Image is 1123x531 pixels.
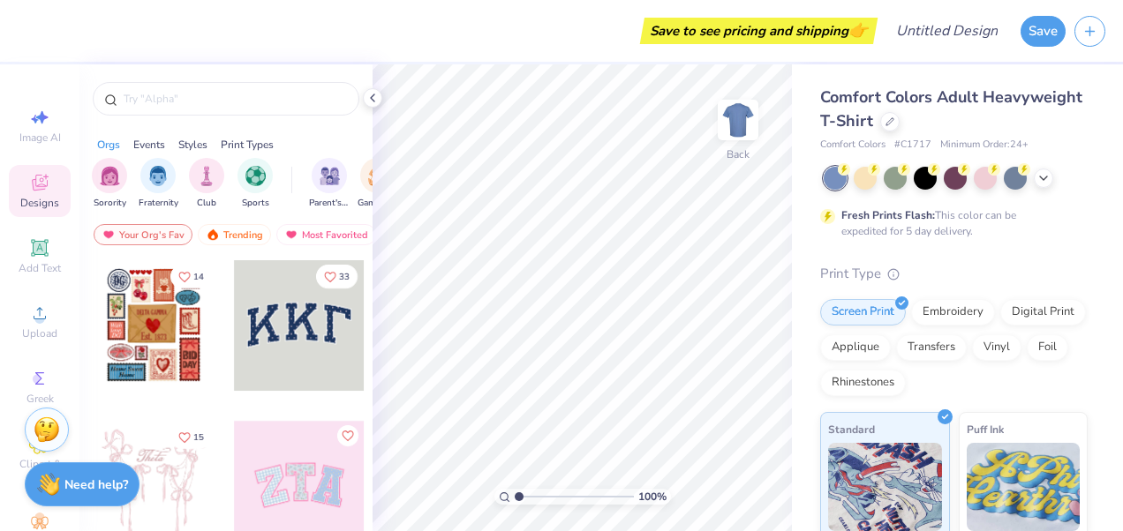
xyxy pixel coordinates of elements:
img: Sorority Image [100,166,120,186]
div: Applique [820,334,891,361]
span: 15 [193,433,204,442]
button: Like [170,425,212,449]
span: Sorority [94,197,126,210]
img: trending.gif [206,228,220,241]
button: Like [170,265,212,288]
div: This color can be expedited for 5 day delivery. [841,207,1059,239]
img: Game Day Image [368,166,388,186]
span: 👉 [848,19,868,41]
div: Vinyl [972,334,1021,361]
span: 100 % [638,489,667,505]
span: Add Text [19,261,61,275]
div: Transfers [896,334,967,361]
div: Digital Print [1000,299,1086,325]
div: filter for Fraternity [139,158,178,210]
input: Try "Alpha" [122,90,348,108]
button: filter button [237,158,273,210]
strong: Need help? [64,476,128,493]
span: Standard [828,420,875,438]
div: Foil [1027,334,1068,361]
button: Like [316,265,358,288]
div: Screen Print [820,299,906,325]
strong: Fresh Prints Flash: [841,208,935,222]
img: Puff Ink [967,443,1081,531]
img: Sports Image [245,166,266,186]
img: Back [720,102,756,138]
img: most_fav.gif [102,228,116,241]
div: Your Org's Fav [94,224,192,245]
button: filter button [358,158,398,210]
div: Styles [178,137,207,153]
span: 14 [193,273,204,281]
span: Comfort Colors Adult Heavyweight T-Shirt [820,86,1082,131]
img: Club Image [197,166,216,186]
button: Save [1021,16,1066,47]
div: filter for Sports [237,158,273,210]
div: Print Type [820,264,1088,284]
button: filter button [92,158,127,210]
span: Parent's Weekend [309,197,350,210]
span: Fraternity [139,197,178,210]
span: # C1717 [894,138,931,153]
div: filter for Sorority [92,158,127,210]
div: Orgs [97,137,120,153]
button: filter button [139,158,178,210]
button: filter button [189,158,224,210]
div: filter for Parent's Weekend [309,158,350,210]
button: Like [337,425,358,446]
div: filter for Game Day [358,158,398,210]
div: Embroidery [911,299,995,325]
img: Fraternity Image [148,166,168,186]
img: Parent's Weekend Image [320,166,340,186]
span: Game Day [358,197,398,210]
div: Most Favorited [276,224,376,245]
span: Comfort Colors [820,138,886,153]
span: Greek [26,392,54,406]
span: Puff Ink [967,420,1004,438]
img: Standard [828,443,942,531]
input: Untitled Design [882,13,1012,49]
img: most_fav.gif [284,228,298,241]
span: Designs [20,196,59,210]
span: Image AI [19,131,61,145]
div: Events [133,137,165,153]
span: Clipart & logos [9,457,71,485]
div: filter for Club [189,158,224,210]
span: 33 [339,273,350,281]
div: Print Types [221,137,274,153]
div: Back [727,146,750,162]
div: Save to see pricing and shipping [644,18,873,44]
button: filter button [309,158,350,210]
div: Trending [198,224,271,245]
span: Minimum Order: 24 + [940,138,1029,153]
span: Sports [242,197,269,210]
span: Upload [22,326,57,340]
span: Club [197,197,216,210]
div: Rhinestones [820,370,906,396]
